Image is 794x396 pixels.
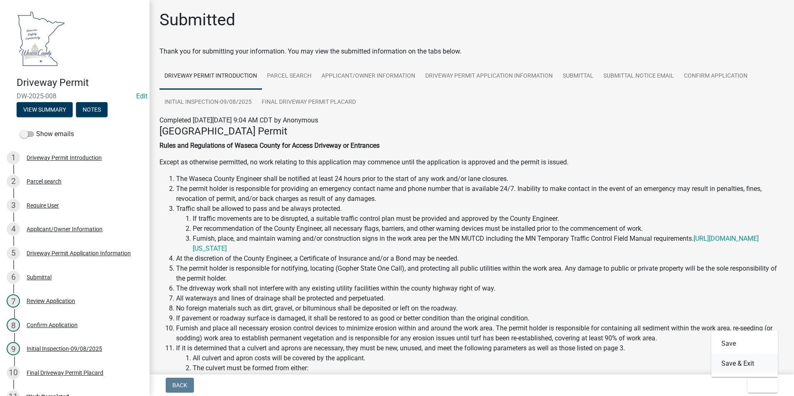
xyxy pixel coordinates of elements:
[193,353,784,363] li: All culvert and apron costs will be covered by the applicant.
[27,322,78,328] div: Confirm Application
[27,178,61,184] div: Parcel search
[7,366,20,379] div: 10
[7,247,20,260] div: 5
[558,63,598,90] a: Submittal
[159,142,380,149] strong: Rules and Regulations of Waseca County for Access Driveway or Entrances
[159,10,235,30] h1: Submitted
[679,63,752,90] a: Confirm Application
[7,151,20,164] div: 1
[193,224,784,234] li: Per recommendation of the County Engineer, all necessary flags, barriers, and other warning devic...
[27,298,75,304] div: Review Application
[262,63,316,90] a: Parcel search
[176,323,784,343] li: Furnish and place all necessary erosion control devices to minimize erosion within and around the...
[176,174,784,184] li: The Waseca County Engineer shall be notified at least 24 hours prior to the start of any work and...
[176,293,784,303] li: All waterways and lines of drainage shall be protected and perpetuated.
[27,346,102,352] div: Initial Inspection-09/08/2025
[316,63,420,90] a: Applicant/Owner Information
[27,203,59,208] div: Require User
[159,116,318,124] span: Completed [DATE][DATE] 9:04 AM CDT by Anonymous
[159,46,784,56] div: Thank you for submitting your information. You may view the submitted information on the tabs below.
[7,294,20,308] div: 7
[76,107,108,113] wm-modal-confirm: Notes
[27,155,102,161] div: Driveway Permit Introduction
[711,354,778,374] button: Save & Exit
[176,303,784,313] li: No foreign materials such as dirt, gravel, or bituminous shall be deposited or left on the roadway.
[176,284,784,293] li: The driveway work shall not interfere with any existing utility facilities within the county high...
[257,89,361,116] a: Final Driveway Permit Placard
[166,378,194,393] button: Back
[176,254,784,264] li: At the discretion of the County Engineer, a Certificate of Insurance and/or a Bond may be needed.
[193,214,784,224] li: If traffic movements are to be disrupted, a suitable traffic control plan must be provided and ap...
[17,92,133,100] span: DW-2025-008
[20,129,74,139] label: Show emails
[17,102,73,117] button: View Summary
[711,330,778,377] div: Exit
[27,226,103,232] div: Applicant/Owner Information
[159,157,784,167] p: Except as otherwise permitted, no work relating to this application may commence until the applic...
[159,63,262,90] a: Driveway Permit Introduction
[7,342,20,355] div: 9
[7,271,20,284] div: 6
[711,334,778,354] button: Save
[27,274,51,280] div: Submittal
[7,318,20,332] div: 8
[176,264,784,284] li: The permit holder is responsible for notifying, locating (Gopher State One Call), and protecting ...
[420,63,558,90] a: Driveway Permit Application Information
[754,382,766,389] span: Exit
[176,184,784,204] li: The permit holder is responsible for providing an emergency contact name and phone number that is...
[17,9,66,68] img: Waseca County, Minnesota
[136,92,147,100] a: Edit
[176,204,784,254] li: Traffic shall be allowed to pass and be always protected.
[7,175,20,188] div: 2
[27,370,103,376] div: Final Driveway Permit Placard
[7,222,20,236] div: 4
[176,313,784,323] li: If pavement or roadway surface is damaged, it shall be restored to as good or better condition th...
[159,125,784,137] h4: [GEOGRAPHIC_DATA] Permit
[7,199,20,212] div: 3
[27,250,131,256] div: Driveway Permit Application Information
[136,92,147,100] wm-modal-confirm: Edit Application Number
[193,234,784,254] li: Furnish, place, and maintain warning and/or construction signs in the work area per the MN MUTCD ...
[172,382,187,389] span: Back
[17,77,143,89] h4: Driveway Permit
[747,378,778,393] button: Exit
[159,89,257,116] a: Initial Inspection-09/08/2025
[598,63,679,90] a: Submittal Notice Email
[193,235,759,252] a: [URL][DOMAIN_NAME][US_STATE]
[17,107,73,113] wm-modal-confirm: Summary
[76,102,108,117] button: Notes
